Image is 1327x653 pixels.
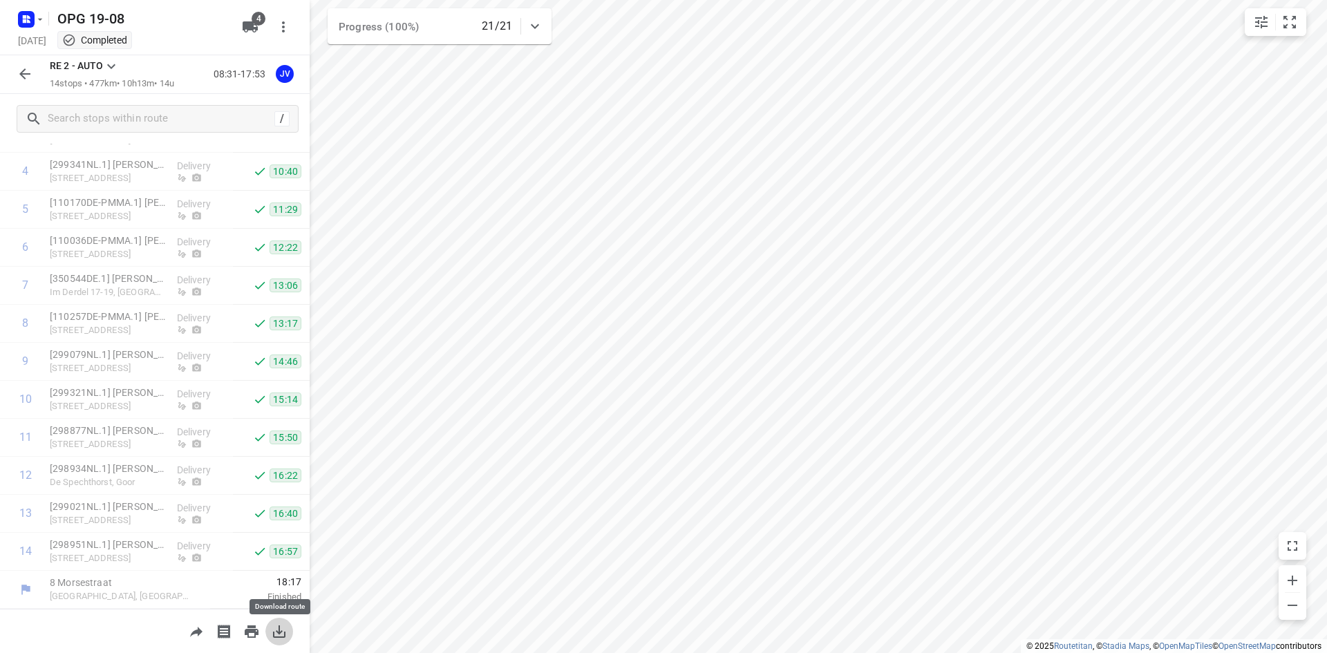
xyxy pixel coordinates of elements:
p: [STREET_ADDRESS] [50,551,166,565]
p: [298934NL.1] Rolf Monnikhof [50,462,166,475]
span: 4 [252,12,265,26]
p: Brockmannstraße 174, Munster [50,323,166,337]
p: Delivery [177,273,228,287]
svg: Done [253,316,267,330]
p: 21/21 [482,18,512,35]
p: Im Derdel 17-19, [GEOGRAPHIC_DATA] [50,285,166,299]
svg: Done [253,278,267,292]
span: Progress (100%) [339,21,419,33]
input: Search stops within route [48,108,274,130]
div: 14 [19,545,32,558]
div: This project completed. You cannot make any changes to it. [62,33,127,47]
div: 13 [19,507,32,520]
span: 16:22 [270,469,301,482]
a: Routetitan [1054,641,1093,651]
p: [350544DE.1] Heinz-Jurgen Tondorf [50,272,166,285]
div: 10 [19,392,32,406]
svg: Done [253,240,267,254]
span: Print shipping labels [210,624,238,637]
span: 16:57 [270,545,301,558]
svg: Done [253,392,267,406]
p: 14 stops • 477km • 10h13m • 14u [50,77,174,91]
p: [299321NL.1] Janine Dijkman [50,386,166,399]
div: 7 [22,278,28,292]
p: Finished [210,590,301,604]
p: [STREET_ADDRESS] [50,513,166,527]
p: Delivery [177,235,228,249]
div: 11 [19,430,32,444]
div: small contained button group [1245,8,1306,36]
svg: Done [253,507,267,520]
p: Delivery [177,311,228,325]
p: Delivery [177,159,228,173]
div: / [274,111,290,126]
svg: Done [253,202,267,216]
div: 5 [22,202,28,216]
span: 15:50 [270,430,301,444]
div: 9 [22,354,28,368]
p: [299341NL.1] Renee Schaeps [50,158,166,171]
span: Share route [182,624,210,637]
svg: Done [253,469,267,482]
p: 8 Morsestraat [50,576,194,589]
span: 13:06 [270,278,301,292]
div: 8 [22,316,28,330]
p: [STREET_ADDRESS] [50,399,166,413]
span: 14:46 [270,354,301,368]
span: 16:40 [270,507,301,520]
li: © 2025 , © , © © contributors [1026,641,1321,651]
p: [110257DE-PMMA.1] Klaus McNair-Benn [50,310,166,323]
p: [298877NL.1] Diederik Schoorl [50,424,166,437]
p: Delivery [177,197,228,211]
p: RE 2 - AUTO [50,59,103,73]
p: Delivery [177,539,228,553]
span: 11:29 [270,202,301,216]
a: OpenMapTiles [1159,641,1212,651]
a: Stadia Maps [1102,641,1149,651]
p: [STREET_ADDRESS] [50,437,166,451]
span: 10:40 [270,164,301,178]
p: De Spechthorst, Goor [50,475,166,489]
svg: Done [253,354,267,368]
button: More [270,13,297,41]
p: [GEOGRAPHIC_DATA], [GEOGRAPHIC_DATA] [50,589,194,603]
span: 13:17 [270,316,301,330]
p: [110170DE-PMMA.1] Karl Schmieder [50,196,166,209]
p: [298951NL.1] Charel Veelers [50,538,166,551]
p: Delivery [177,349,228,363]
p: Delivery [177,387,228,401]
div: 12 [19,469,32,482]
button: Map settings [1248,8,1275,36]
span: 18:17 [210,575,301,589]
p: Delivery [177,425,228,439]
div: 4 [22,164,28,178]
span: 12:22 [270,240,301,254]
p: [299079NL.1] [PERSON_NAME] [50,348,166,361]
svg: Done [253,545,267,558]
span: Assigned to Jonno Vesters [271,67,299,80]
p: [299021NL.1] [PERSON_NAME] [50,500,166,513]
svg: Done [253,430,267,444]
p: 08:31-17:53 [214,67,271,82]
button: 4 [236,13,264,41]
p: [STREET_ADDRESS] [50,361,166,375]
span: Print route [238,624,265,637]
p: [STREET_ADDRESS] [50,171,166,185]
p: Schulstraße 67-69, Lengerich [50,247,166,261]
svg: Done [253,164,267,178]
span: 15:14 [270,392,301,406]
div: 6 [22,240,28,254]
p: Delivery [177,501,228,515]
p: Eichendorffstraße 13, Rheine [50,209,166,223]
p: [110036DE-PMMA.1] Anna Janz [50,234,166,247]
p: Delivery [177,463,228,477]
a: OpenStreetMap [1218,641,1276,651]
div: Progress (100%)21/21 [328,8,552,44]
